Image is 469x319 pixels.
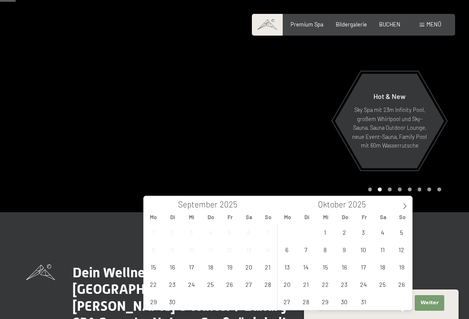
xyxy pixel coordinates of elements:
[240,258,257,275] span: September 20, 2025
[278,276,295,293] span: Oktober 20, 2025
[221,276,238,293] span: September 26, 2025
[221,224,238,240] span: September 5, 2025
[374,258,391,275] span: Oktober 18, 2025
[164,241,181,258] span: September 9, 2025
[415,295,444,311] button: Weiter
[318,201,346,209] span: Oktober
[336,258,353,275] span: Oktober 16, 2025
[355,276,372,293] span: Oktober 24, 2025
[202,276,219,293] span: September 25, 2025
[393,224,410,240] span: Oktober 5, 2025
[202,224,219,240] span: September 4, 2025
[336,241,353,258] span: Oktober 9, 2025
[373,92,406,100] span: Hot & New
[418,187,422,191] div: Carousel Page 6
[297,258,314,275] span: Oktober 14, 2025
[221,258,238,275] span: September 19, 2025
[355,293,372,310] span: Oktober 31, 2025
[355,214,374,220] span: Fr
[221,214,240,220] span: Fr
[393,214,412,220] span: So
[297,241,314,258] span: Oktober 7, 2025
[183,276,200,293] span: September 24, 2025
[297,276,314,293] span: Oktober 21, 2025
[278,214,297,220] span: Mo
[240,214,259,220] span: Sa
[240,241,257,258] span: September 13, 2025
[145,241,162,258] span: September 8, 2025
[202,241,219,258] span: September 11, 2025
[408,187,412,191] div: Carousel Page 5
[393,276,410,293] span: Oktober 26, 2025
[297,293,314,310] span: Oktober 28, 2025
[336,276,353,293] span: Oktober 23, 2025
[427,187,431,191] div: Carousel Page 7
[317,224,334,240] span: Oktober 1, 2025
[316,214,335,220] span: Mi
[164,258,181,275] span: September 16, 2025
[346,199,375,209] input: Year
[259,214,278,220] span: So
[355,224,372,240] span: Oktober 3, 2025
[259,241,276,258] span: September 14, 2025
[145,258,162,275] span: September 15, 2025
[388,187,392,191] div: Carousel Page 3
[398,187,402,191] div: Carousel Page 4
[218,199,246,209] input: Year
[368,187,372,191] div: Carousel Page 1
[317,241,334,258] span: Oktober 8, 2025
[317,258,334,275] span: Oktober 15, 2025
[334,73,445,169] a: Hot & New Sky Spa mit 23m Infinity Pool, großem Whirlpool und Sky-Sauna, Sauna Outdoor Lounge, ne...
[420,299,439,306] span: Weiter
[393,258,410,275] span: Oktober 19, 2025
[379,21,400,28] a: BUCHEN
[278,258,295,275] span: Oktober 13, 2025
[278,241,295,258] span: Oktober 6, 2025
[297,214,316,220] span: Di
[393,241,410,258] span: Oktober 12, 2025
[240,276,257,293] span: September 27, 2025
[164,224,181,240] span: September 2, 2025
[240,224,257,240] span: September 6, 2025
[374,214,393,220] span: Sa
[182,214,201,220] span: Mi
[164,276,181,293] span: September 23, 2025
[374,224,391,240] span: Oktober 4, 2025
[145,293,162,310] span: September 29, 2025
[317,276,334,293] span: Oktober 22, 2025
[144,214,163,220] span: Mo
[259,258,276,275] span: September 21, 2025
[145,224,162,240] span: September 1, 2025
[221,241,238,258] span: September 12, 2025
[336,224,353,240] span: Oktober 2, 2025
[145,276,162,293] span: September 22, 2025
[426,21,441,28] span: Menü
[278,293,295,310] span: Oktober 27, 2025
[183,224,200,240] span: September 3, 2025
[202,258,219,275] span: September 18, 2025
[201,214,220,220] span: Do
[355,241,372,258] span: Oktober 10, 2025
[317,293,334,310] span: Oktober 29, 2025
[336,21,367,28] a: Bildergalerie
[163,214,182,220] span: Di
[352,105,427,150] p: Sky Spa mit 23m Infinity Pool, großem Whirlpool und Sky-Sauna, Sauna Outdoor Lounge, neue Event-S...
[437,187,441,191] div: Carousel Page 8
[183,241,200,258] span: September 10, 2025
[178,201,218,209] span: September
[336,293,353,310] span: Oktober 30, 2025
[259,276,276,293] span: September 28, 2025
[164,293,181,310] span: September 30, 2025
[365,187,441,191] div: Carousel Pagination
[374,276,391,293] span: Oktober 25, 2025
[374,241,391,258] span: Oktober 11, 2025
[183,258,200,275] span: September 17, 2025
[378,187,382,191] div: Carousel Page 2 (Current Slide)
[291,21,324,28] a: Premium Spa
[355,258,372,275] span: Oktober 17, 2025
[259,224,276,240] span: September 7, 2025
[335,214,354,220] span: Do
